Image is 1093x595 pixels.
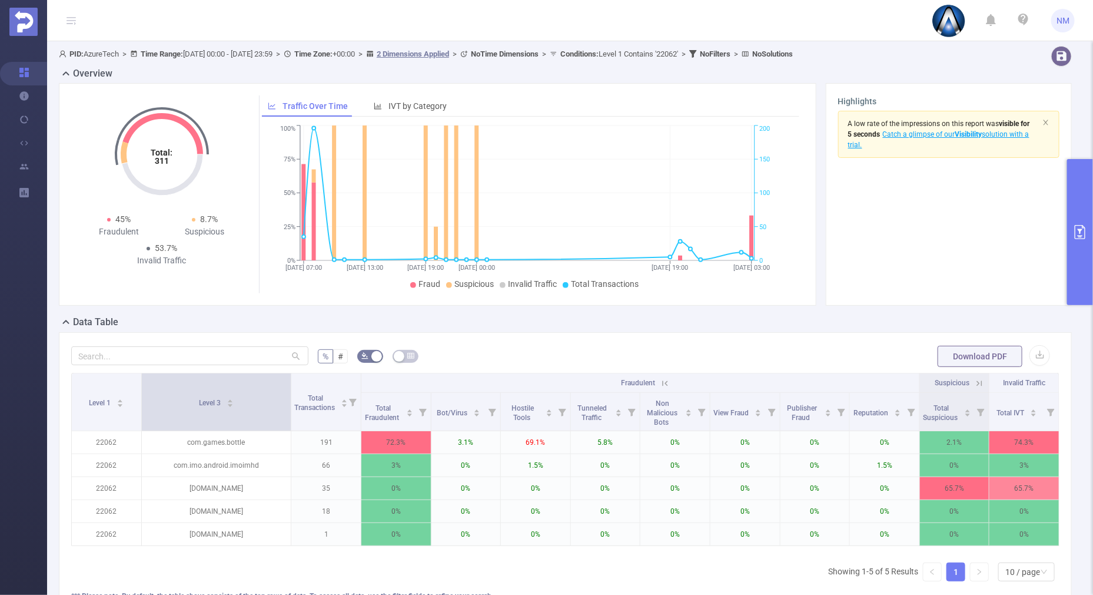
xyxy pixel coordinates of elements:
[894,412,901,415] i: icon: caret-down
[406,412,413,415] i: icon: caret-down
[850,454,919,477] p: 1.5%
[710,477,780,500] p: 0%
[894,408,901,415] div: Sort
[473,408,480,411] i: icon: caret-up
[1030,408,1037,415] div: Sort
[996,409,1026,417] span: Total IVT
[571,477,640,500] p: 0%
[652,264,689,272] tspan: [DATE] 19:00
[1042,119,1049,126] i: icon: close
[199,399,222,407] span: Level 3
[71,346,308,365] input: Search...
[554,393,570,431] i: Filter menu
[377,49,449,58] u: 2 Dimensions Applied
[406,408,413,411] i: icon: caret-up
[920,454,989,477] p: 0%
[407,352,414,359] i: icon: table
[616,412,622,415] i: icon: caret-down
[989,500,1059,523] p: 0%
[117,398,124,405] div: Sort
[920,477,989,500] p: 65.7%
[763,393,780,431] i: Filter menu
[560,49,678,58] span: Level 1 Contains '22062'
[1005,563,1040,581] div: 10 / page
[406,408,413,415] div: Sort
[640,431,710,454] p: 0%
[571,279,639,289] span: Total Transactions
[710,431,780,454] p: 0%
[142,500,291,523] p: [DOMAIN_NAME]
[284,223,295,231] tspan: 25%
[484,393,500,431] i: Filter menu
[501,500,570,523] p: 0%
[431,431,501,454] p: 3.1%
[119,254,205,267] div: Invalid Traffic
[546,408,553,415] div: Sort
[59,49,793,58] span: AzureTech [DATE] 00:00 - [DATE] 23:59 +00:00
[989,477,1059,500] p: 65.7%
[117,402,124,406] i: icon: caret-down
[647,399,677,427] span: Non Malicious Bots
[685,408,692,415] div: Sort
[678,49,689,58] span: >
[338,352,343,361] span: #
[1031,408,1037,411] i: icon: caret-up
[965,408,971,411] i: icon: caret-up
[361,352,368,359] i: icon: bg-colors
[955,130,982,138] b: Visibility
[501,431,570,454] p: 69.1%
[365,404,401,422] span: Total Fraudulent
[374,102,382,110] i: icon: bar-chart
[560,49,599,58] b: Conditions :
[59,50,69,58] i: icon: user
[710,523,780,546] p: 0%
[471,49,539,58] b: No Time Dimensions
[938,346,1022,367] button: Download PDF
[850,500,919,523] p: 0%
[759,125,770,133] tspan: 200
[285,264,322,272] tspan: [DATE] 07:00
[414,393,431,431] i: Filter menu
[437,409,469,417] span: Bot/Virus
[825,412,832,415] i: icon: caret-down
[1042,116,1049,129] button: icon: close
[151,148,173,157] tspan: Total:
[361,500,431,523] p: 0%
[280,125,295,133] tspan: 100%
[578,404,607,422] span: Tunneled Traffic
[825,408,832,411] i: icon: caret-up
[73,315,118,329] h2: Data Table
[72,431,141,454] p: 22062
[710,454,780,477] p: 0%
[73,67,112,81] h2: Overview
[755,408,762,411] i: icon: caret-up
[616,408,622,411] i: icon: caret-up
[989,431,1059,454] p: 74.3%
[501,454,570,477] p: 1.5%
[920,523,989,546] p: 0%
[848,130,1029,149] span: Catch a glimpse of our solution with a trial.
[733,264,770,272] tspan: [DATE] 03:00
[227,398,234,405] div: Sort
[431,454,501,477] p: 0%
[341,398,348,405] div: Sort
[976,568,983,576] i: icon: right
[571,454,640,477] p: 0%
[501,523,570,546] p: 0%
[142,431,291,454] p: com.games.bottle
[1003,379,1045,387] span: Invalid Traffic
[539,49,550,58] span: >
[755,408,762,415] div: Sort
[780,500,850,523] p: 0%
[72,500,141,523] p: 22062
[759,223,766,231] tspan: 50
[923,404,960,422] span: Total Suspicious
[291,431,361,454] p: 191
[935,379,969,387] span: Suspicious
[162,226,248,238] div: Suspicious
[780,523,850,546] p: 0%
[347,264,383,272] tspan: [DATE] 13:00
[142,454,291,477] p: com.imo.android.imoimhd
[571,431,640,454] p: 5.8%
[361,523,431,546] p: 0%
